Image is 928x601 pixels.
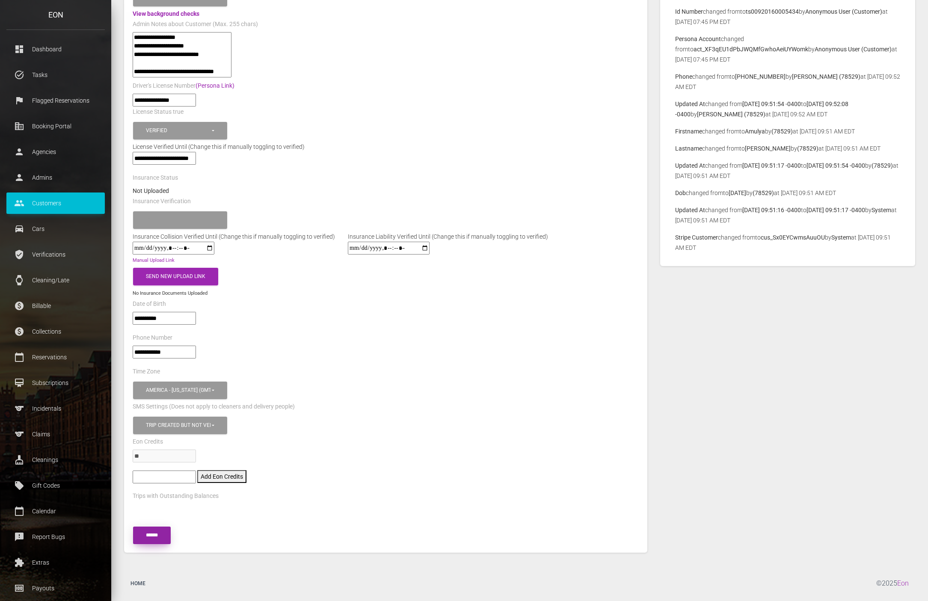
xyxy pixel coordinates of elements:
small: No Insurance Documents Uploaded [133,290,208,296]
b: Persona Account [675,36,721,42]
div: Verified [146,127,211,134]
label: Admin Notes about Customer (Max. 255 chars) [133,20,258,29]
a: card_membership Subscriptions [6,372,105,394]
a: drive_eta Cars [6,218,105,240]
b: [PERSON_NAME] (78529) [697,111,765,118]
p: Customers [13,197,98,210]
p: Cleaning/Late [13,274,98,287]
div: Insurance Liability Verified Until (Change this if manually toggling to verified) [341,231,554,242]
a: dashboard Dashboard [6,38,105,60]
b: [PERSON_NAME] (78529) [792,73,860,80]
div: America - [US_STATE] (GMT -05:00) [146,387,211,394]
button: America - New York (GMT -05:00) [133,382,227,399]
p: Billable [13,299,98,312]
p: Extras [13,556,98,569]
a: person Agencies [6,141,105,163]
a: task_alt Tasks [6,64,105,86]
p: changed from to by at [DATE] 09:51 AM EDT [675,205,900,225]
p: Booking Portal [13,120,98,133]
b: Updated At [675,162,705,169]
p: Tasks [13,68,98,81]
label: License Status true [133,108,184,116]
div: Insurance Collision Verified Until (Change this if manually toggling to verified) [126,231,341,242]
button: Add Eon Credits [197,470,246,483]
b: Dob [675,189,686,196]
b: [DATE] 09:51:17 -0400 [742,162,801,169]
label: Trips with Outstanding Balances [133,492,219,500]
b: System [872,207,891,213]
b: (78529) [753,189,774,196]
p: changed from to by at [DATE] 09:51 AM EDT [675,160,900,181]
a: cleaning_services Cleanings [6,449,105,471]
a: sports Claims [6,423,105,445]
a: paid Billable [6,295,105,317]
a: person Admins [6,167,105,188]
b: [DATE] 09:51:54 -0400 [742,101,801,107]
b: (78529) [797,145,818,152]
a: feedback Report Bugs [6,526,105,548]
div: Trip created but not verified , Customer is verified and trip is set to go [146,422,211,429]
p: Report Bugs [13,530,98,543]
p: changed from to by at [DATE] 09:52 AM EDT [675,71,900,92]
a: local_offer Gift Codes [6,475,105,496]
button: Verified [133,122,227,139]
label: Insurance Verification [133,197,191,206]
p: Calendar [13,505,98,518]
label: SMS Settings (Does not apply to cleaners and delivery people) [133,403,295,411]
strong: Not Uploaded [133,187,169,194]
a: extension Extras [6,552,105,573]
p: Agencies [13,145,98,158]
a: verified_user Verifications [6,244,105,265]
b: [PERSON_NAME] [745,145,791,152]
p: changed from to by at [DATE] 09:51 AM EDT [675,126,900,136]
p: changed from to by at [DATE] 09:51 AM EDT [675,188,900,198]
b: (78529) [771,128,793,135]
p: Incidentals [13,402,98,415]
a: corporate_fare Booking Portal [6,115,105,137]
a: watch Cleaning/Late [6,269,105,291]
button: Trip created but not verified, Customer is verified and trip is set to go [133,417,227,434]
b: cus_Sx0EYCwmsAuuOU [761,234,825,241]
div: License Verified Until (Change this if manually toggling to verified) [126,142,645,152]
p: changed from to by at [DATE] 07:45 PM EDT [675,34,900,65]
b: Amulya [745,128,765,135]
p: Payouts [13,582,98,595]
label: Date of Birth [133,300,166,308]
label: Insurance Status [133,174,178,182]
p: Collections [13,325,98,338]
p: Dashboard [13,43,98,56]
a: flag Flagged Reservations [6,90,105,111]
b: [DATE] 09:51:54 -0400 [806,162,865,169]
b: Updated At [675,101,705,107]
p: changed from to by at [DATE] 09:52 AM EDT [675,99,900,119]
p: Subscriptions [13,376,98,389]
p: changed from to by at [DATE] 09:51 AM EDT [675,143,900,154]
b: [DATE] 09:51:17 -0400 [806,207,865,213]
a: paid Collections [6,321,105,342]
b: Stripe Customer [675,234,718,241]
p: Reservations [13,351,98,364]
p: changed from to by at [DATE] 07:45 PM EDT [675,6,900,27]
label: Driver's License Number [133,82,234,90]
button: Please select [133,211,227,229]
b: (78529) [872,162,893,169]
p: Admins [13,171,98,184]
a: people Customers [6,192,105,214]
button: Send New Upload Link [133,268,218,285]
a: sports Incidentals [6,398,105,419]
b: [PHONE_NUMBER] [735,73,786,80]
a: (Persona Link) [196,82,234,89]
div: © 2025 [876,572,915,595]
b: ts00920160005434 [746,8,799,15]
b: Firstname [675,128,702,135]
label: Eon Credits [133,438,163,446]
p: Verifications [13,248,98,261]
b: Anonymous User (Customer) [815,46,892,53]
a: calendar_today Calendar [6,500,105,522]
p: Cars [13,222,98,235]
p: Cleanings [13,453,98,466]
b: [DATE] 09:51:16 -0400 [742,207,801,213]
b: Anonymous User (Customer) [805,8,882,15]
a: money Payouts [6,577,105,599]
p: changed from to by at [DATE] 09:51 AM EDT [675,232,900,253]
